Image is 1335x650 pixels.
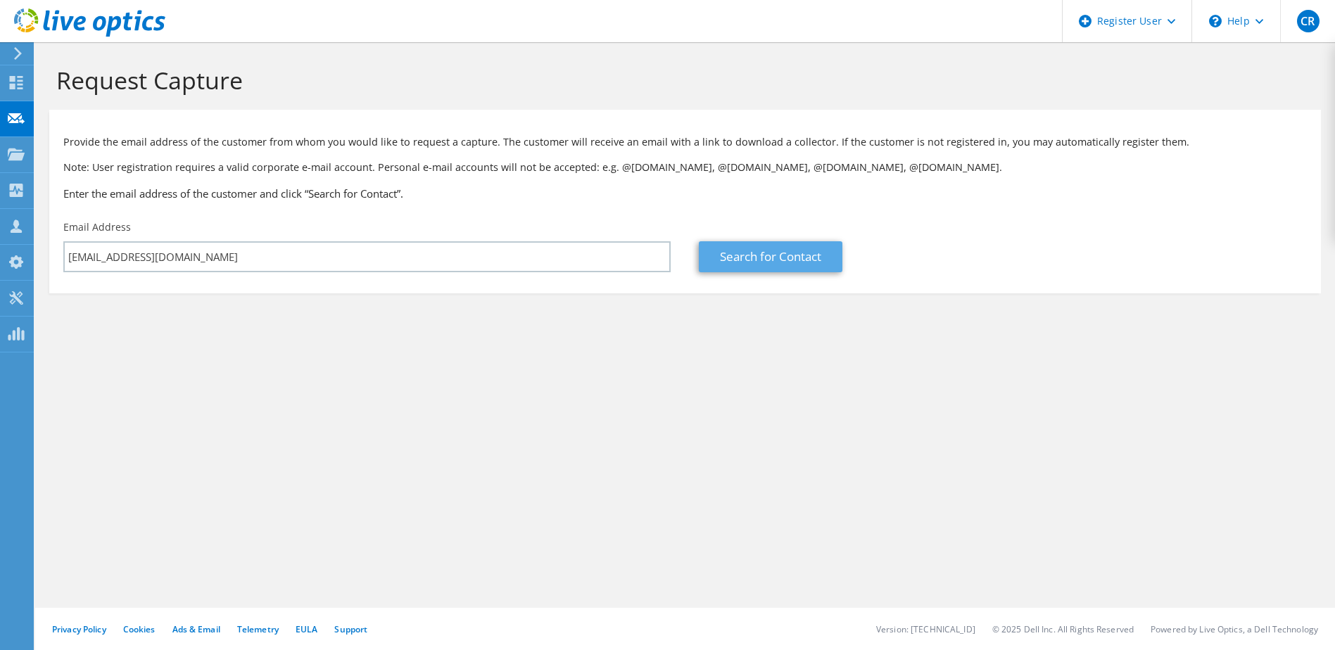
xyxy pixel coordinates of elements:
[52,623,106,635] a: Privacy Policy
[56,65,1307,95] h1: Request Capture
[1209,15,1222,27] svg: \n
[63,186,1307,201] h3: Enter the email address of the customer and click “Search for Contact”.
[296,623,317,635] a: EULA
[1297,10,1320,32] span: CR
[876,623,975,635] li: Version: [TECHNICAL_ID]
[699,241,842,272] a: Search for Contact
[123,623,156,635] a: Cookies
[1151,623,1318,635] li: Powered by Live Optics, a Dell Technology
[237,623,279,635] a: Telemetry
[172,623,220,635] a: Ads & Email
[334,623,367,635] a: Support
[992,623,1134,635] li: © 2025 Dell Inc. All Rights Reserved
[63,220,131,234] label: Email Address
[63,160,1307,175] p: Note: User registration requires a valid corporate e-mail account. Personal e-mail accounts will ...
[63,134,1307,150] p: Provide the email address of the customer from whom you would like to request a capture. The cust...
